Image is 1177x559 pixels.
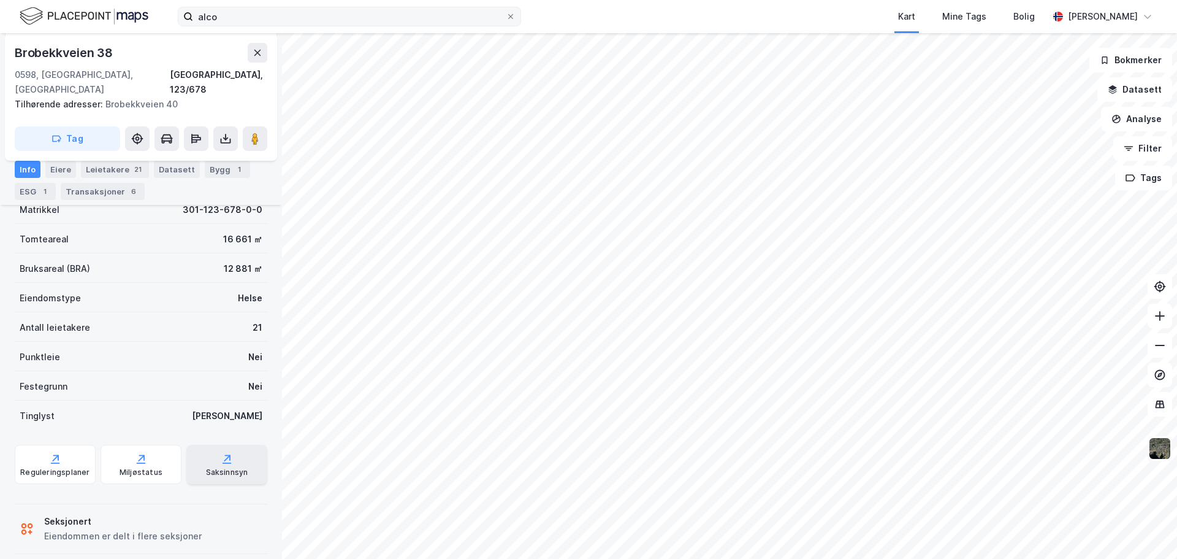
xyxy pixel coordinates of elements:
[170,67,267,97] div: [GEOGRAPHIC_DATA], 123/678
[898,9,915,24] div: Kart
[15,97,257,112] div: Brobekkveien 40
[15,183,56,200] div: ESG
[15,161,40,178] div: Info
[1068,9,1138,24] div: [PERSON_NAME]
[20,350,60,364] div: Punktleie
[44,529,202,544] div: Eiendommen er delt i flere seksjoner
[20,232,69,247] div: Tomteareal
[132,163,144,175] div: 21
[183,202,262,217] div: 301-123-678-0-0
[20,6,148,27] img: logo.f888ab2527a4732fd821a326f86c7f29.svg
[15,99,105,109] span: Tilhørende adresser:
[1115,166,1172,190] button: Tags
[238,291,262,306] div: Helse
[20,468,90,477] div: Reguleringsplaner
[1089,48,1172,72] button: Bokmerker
[45,161,76,178] div: Eiere
[61,183,145,200] div: Transaksjoner
[20,261,90,276] div: Bruksareal (BRA)
[20,409,55,423] div: Tinglyst
[39,185,51,198] div: 1
[154,161,200,178] div: Datasett
[1013,9,1035,24] div: Bolig
[81,161,149,178] div: Leietakere
[20,291,81,306] div: Eiendomstype
[20,202,59,217] div: Matrikkel
[233,163,245,175] div: 1
[20,320,90,335] div: Antall leietakere
[223,232,262,247] div: 16 661 ㎡
[248,350,262,364] div: Nei
[205,161,250,178] div: Bygg
[1116,500,1177,559] iframe: Chat Widget
[253,320,262,335] div: 21
[120,468,162,477] div: Miljøstatus
[15,126,120,151] button: Tag
[15,67,170,97] div: 0598, [GEOGRAPHIC_DATA], [GEOGRAPHIC_DATA]
[20,379,67,394] div: Festegrunn
[942,9,986,24] div: Mine Tags
[44,514,202,529] div: Seksjonert
[248,379,262,394] div: Nei
[193,7,506,26] input: Søk på adresse, matrikkel, gårdeiere, leietakere eller personer
[1097,77,1172,102] button: Datasett
[1101,107,1172,131] button: Analyse
[1148,437,1171,460] img: 9k=
[15,43,115,63] div: Brobekkveien 38
[128,185,140,198] div: 6
[206,468,248,477] div: Saksinnsyn
[224,261,262,276] div: 12 881 ㎡
[1113,136,1172,161] button: Filter
[192,409,262,423] div: [PERSON_NAME]
[1116,500,1177,559] div: Kontrollprogram for chat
